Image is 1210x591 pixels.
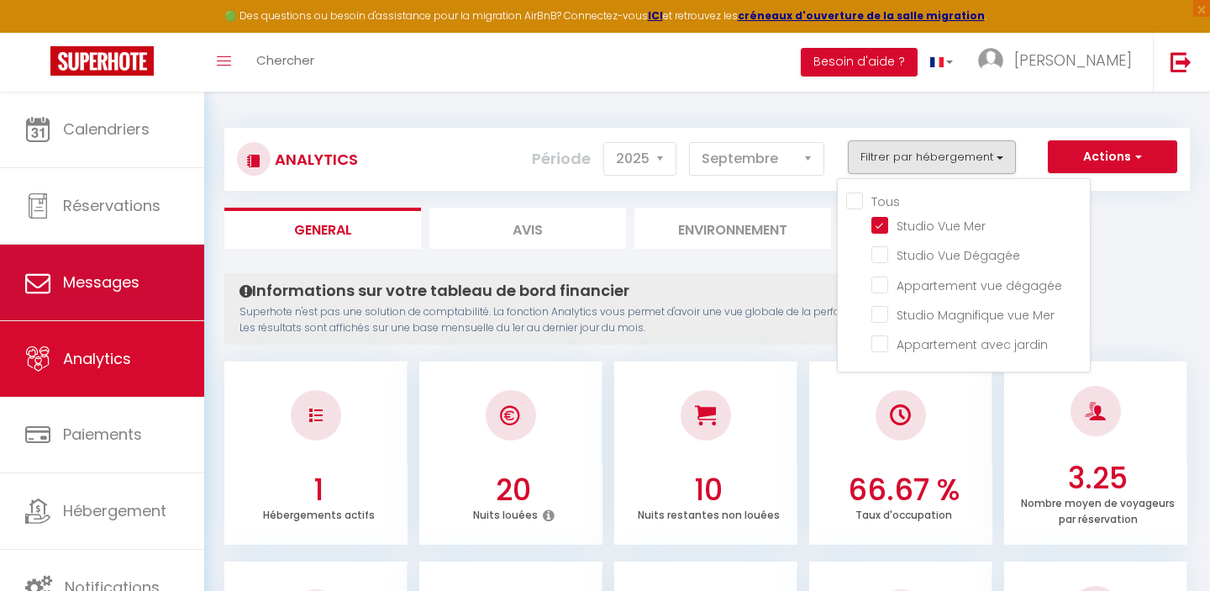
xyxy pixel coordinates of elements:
span: Réservations [63,195,160,216]
h3: 20 [429,472,598,508]
button: Ouvrir le widget de chat LiveChat [13,7,64,57]
span: [PERSON_NAME] [1014,50,1132,71]
span: Appartement avec jardin [897,336,1048,353]
p: Hébergements actifs [263,504,375,522]
button: Besoin d'aide ? [801,48,918,77]
h3: 3.25 [1013,461,1183,496]
button: Actions [1048,140,1177,174]
p: Superhote n'est pas une solution de comptabilité. La fonction Analytics vous permet d'avoir une v... [239,304,1023,336]
label: Période [532,140,591,177]
p: Nombre moyen de voyageurs par réservation [1021,493,1175,526]
span: Hébergement [63,500,166,521]
button: Filtrer par hébergement [848,140,1016,174]
img: NO IMAGE [309,409,323,422]
h3: 1 [234,472,403,508]
img: logout [1171,51,1192,72]
a: Chercher [244,33,327,92]
span: Appartement vue dégagée [897,277,1062,294]
li: Avis [429,208,626,249]
span: Paiements [63,424,142,445]
img: ... [978,48,1003,73]
img: Super Booking [50,46,154,76]
h3: 10 [623,472,793,508]
h3: 66.67 % [818,472,988,508]
p: Taux d'occupation [855,504,952,522]
span: Analytics [63,348,131,369]
p: Nuits restantes non louées [638,504,780,522]
span: Calendriers [63,119,150,140]
span: Chercher [256,51,314,69]
li: General [224,208,421,249]
h4: Informations sur votre tableau de bord financier [239,282,1023,300]
span: Studio Magnifique vue Mer [897,307,1055,324]
h3: Analytics [271,140,358,178]
li: Environnement [634,208,831,249]
p: Nuits louées [473,504,538,522]
span: Messages [63,272,139,293]
a: créneaux d'ouverture de la salle migration [738,8,985,23]
a: ... [PERSON_NAME] [965,33,1153,92]
a: ICI [648,8,663,23]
